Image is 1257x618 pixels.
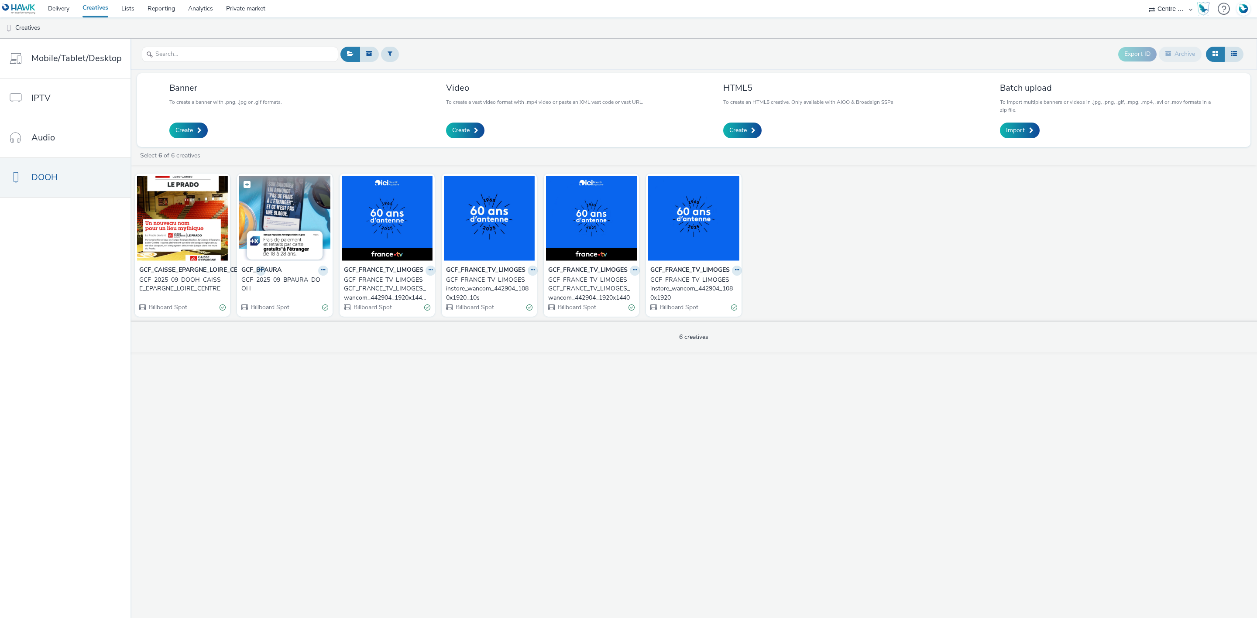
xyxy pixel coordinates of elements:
div: GCF_2025_09_DOOH_CAISSE_EPARGNE_LOIRE_CENTRE [139,276,222,294]
img: Hawk Academy [1197,2,1210,16]
span: Billboard Spot [557,303,596,311]
span: Billboard Spot [250,303,289,311]
img: GCF_FRANCE_TV_LIMOGES GCF_FRANCE_TV_LIMOGES_wancom_442904_1920x1440_10s visual [342,176,433,261]
div: Valid [526,303,532,312]
a: Create [169,123,208,138]
a: GCF_FRANCE_TV_LIMOGES_instore_wancom_442904_1080x1920 [650,276,737,302]
span: DOOH [31,171,58,184]
span: Audio [31,131,55,144]
img: GCF_FRANCE_TV_LIMOGES_instore_wancom_442904_1080x1920 visual [648,176,739,261]
h3: HTML5 [723,82,893,94]
span: Create [175,126,193,135]
img: undefined Logo [2,3,36,14]
strong: GCF_FRANCE_TV_LIMOGES [344,266,423,276]
div: Valid [731,303,737,312]
span: 6 creatives [679,333,708,341]
strong: GCF_FRANCE_TV_LIMOGES [446,266,525,276]
strong: GCF_CAISSE_EPARGNE_LOIRE_CENTRE [139,266,254,276]
strong: 6 [158,151,162,160]
span: IPTV [31,92,51,104]
div: GCF_FRANCE_TV_LIMOGES GCF_FRANCE_TV_LIMOGES_wancom_442904_1920x1440_10s [344,276,427,302]
a: Hawk Academy [1197,2,1213,16]
span: Billboard Spot [659,303,698,311]
h3: Video [446,82,643,94]
div: Valid [220,303,226,312]
h3: Batch upload [1000,82,1218,94]
div: GCF_FRANCE_TV_LIMOGES_instore_wancom_442904_1080x1920_10s [446,276,529,302]
img: GCF_FRANCE_TV_LIMOGES GCF_FRANCE_TV_LIMOGES_wancom_442904_1920x1440 visual [546,176,637,261]
strong: GCF_FRANCE_TV_LIMOGES [650,266,730,276]
img: GCF_2025_09_BPAURA_DOOH visual [239,176,330,261]
a: Create [723,123,762,138]
span: Import [1006,126,1025,135]
p: To create a vast video format with .mp4 video or paste an XML vast code or vast URL. [446,98,643,106]
a: GCF_FRANCE_TV_LIMOGES GCF_FRANCE_TV_LIMOGES_wancom_442904_1920x1440_10s [344,276,430,302]
a: GCF_FRANCE_TV_LIMOGES GCF_FRANCE_TV_LIMOGES_wancom_442904_1920x1440 [548,276,635,302]
img: GCF_FRANCE_TV_LIMOGES_instore_wancom_442904_1080x1920_10s visual [444,176,535,261]
div: GCF_FRANCE_TV_LIMOGES GCF_FRANCE_TV_LIMOGES_wancom_442904_1920x1440 [548,276,631,302]
div: GCF_FRANCE_TV_LIMOGES_instore_wancom_442904_1080x1920 [650,276,733,302]
button: Archive [1159,47,1202,61]
div: Valid [424,303,430,312]
input: Search... [142,47,338,62]
span: Create [452,126,470,135]
span: Billboard Spot [353,303,392,311]
a: Import [1000,123,1040,138]
a: GCF_2025_09_BPAURA_DOOH [241,276,328,294]
a: GCF_FRANCE_TV_LIMOGES_instore_wancom_442904_1080x1920_10s [446,276,532,302]
span: Billboard Spot [148,303,187,311]
h3: Banner [169,82,282,94]
a: Select of 6 creatives [139,151,204,160]
div: Valid [322,303,328,312]
img: Account FR [1237,2,1250,15]
a: GCF_2025_09_DOOH_CAISSE_EPARGNE_LOIRE_CENTRE [139,276,226,294]
span: Billboard Spot [455,303,494,311]
p: To import multiple banners or videos in .jpg, .png, .gif, .mpg, .mp4, .avi or .mov formats in a z... [1000,98,1218,114]
span: Mobile/Tablet/Desktop [31,52,122,65]
a: Create [446,123,484,138]
strong: GCF_FRANCE_TV_LIMOGES [548,266,628,276]
p: To create an HTML5 creative. Only available with AIOO & Broadsign SSPs [723,98,893,106]
strong: GCF_BPAURA [241,266,282,276]
p: To create a banner with .png, .jpg or .gif formats. [169,98,282,106]
img: GCF_2025_09_DOOH_CAISSE_EPARGNE_LOIRE_CENTRE visual [137,176,228,261]
div: Valid [628,303,635,312]
button: Grid [1206,47,1225,61]
img: dooh [4,24,13,33]
button: Export ID [1118,47,1157,61]
button: Table [1224,47,1243,61]
div: GCF_2025_09_BPAURA_DOOH [241,276,324,294]
span: Create [729,126,747,135]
